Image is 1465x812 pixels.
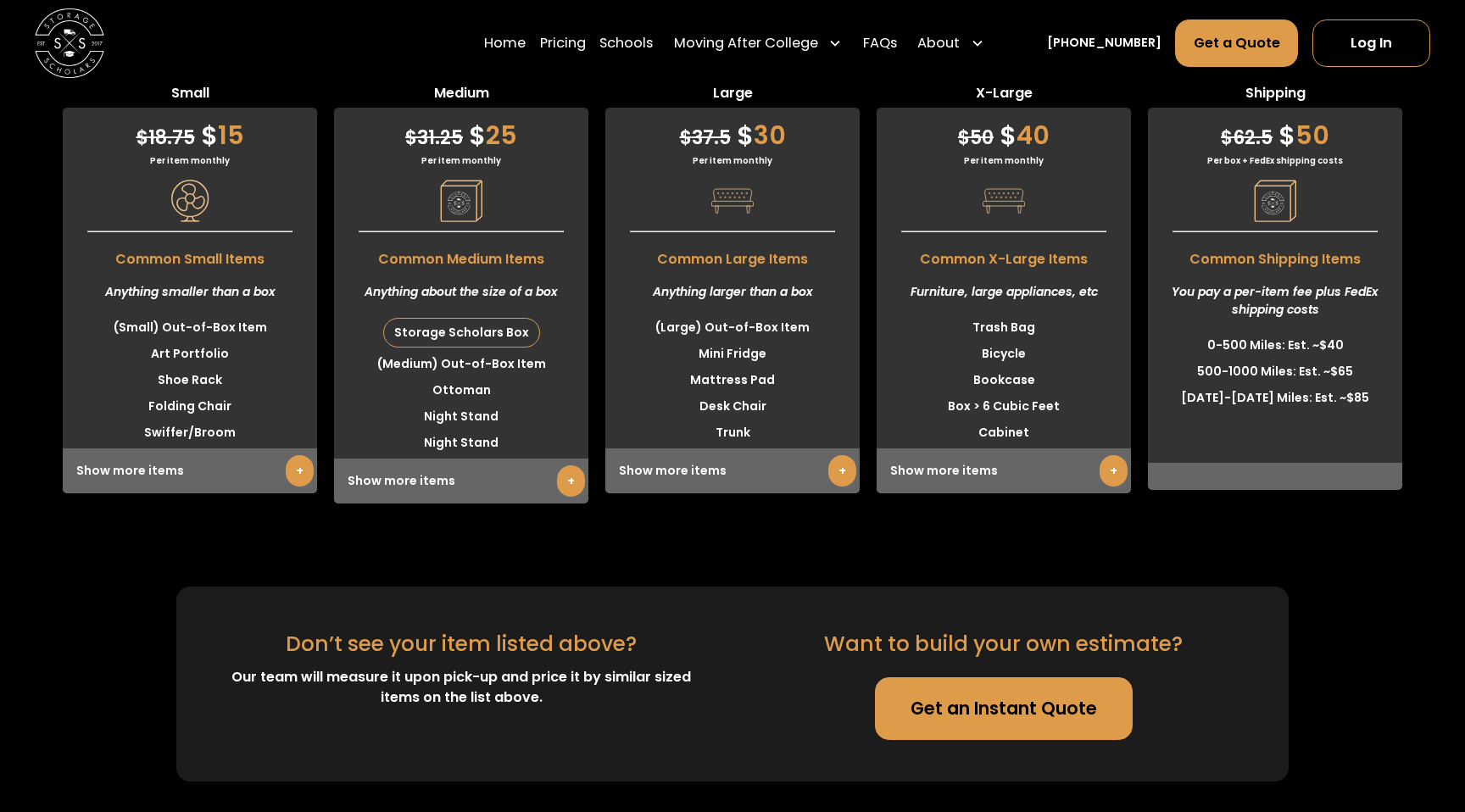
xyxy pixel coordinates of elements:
div: Our team will measure it upon pick-up and price it by similar sized items on the list above. [218,667,705,708]
span: Common Small Items [63,241,317,270]
div: Per box + FedEx shipping costs [1148,154,1402,167]
li: Mini Fridge [605,341,860,367]
div: 15 [63,108,317,154]
li: Shoe Rack [63,367,317,393]
span: $ [1278,117,1295,153]
img: Pricing Category Icon [711,180,754,222]
span: $ [958,125,970,151]
li: 0-500 Miles: Est. ~$40 [1148,332,1402,359]
div: Furniture, large appliances, etc [877,270,1131,314]
span: 50 [958,125,994,151]
div: 25 [334,108,588,154]
div: Don’t see your item listed above? [286,629,637,660]
li: Folding Chair [63,393,317,420]
a: [PHONE_NUMBER] [1047,34,1161,53]
span: Common Large Items [605,241,860,270]
img: Storage Scholars main logo [35,8,104,78]
span: $ [469,117,486,153]
div: Want to build your own estimate? [824,629,1183,660]
div: 40 [877,108,1131,154]
img: Pricing Category Icon [440,180,482,222]
span: Medium [334,83,588,108]
li: Bicycle [877,341,1131,367]
span: Large [605,83,860,108]
span: $ [680,125,692,151]
li: Ottoman [334,377,588,403]
a: + [1100,455,1128,487]
a: Get a Quote [1175,20,1298,67]
span: $ [737,117,754,153]
a: Log In [1312,20,1430,67]
div: Show more items [877,448,1131,493]
a: + [828,455,856,487]
span: $ [405,125,417,151]
a: home [35,8,104,78]
li: Night Stand [334,430,588,456]
span: Shipping [1148,83,1402,108]
div: Anything smaller than a box [63,270,317,314]
div: Moving After College [666,19,849,68]
div: 30 [605,108,860,154]
span: Common X-Large Items [877,241,1131,270]
li: Box > 6 Cubic Feet [877,393,1131,420]
div: Storage Scholars Box [384,319,539,347]
li: (Large) Out-of-Box Item [605,314,860,341]
div: Anything about the size of a box [334,270,588,314]
li: 500-1000 Miles: Est. ~$65 [1148,359,1402,385]
div: Per item monthly [605,154,860,167]
span: X-Large [877,83,1131,108]
a: + [286,455,314,487]
div: Show more items [63,448,317,493]
span: 18.75 [136,125,195,151]
span: 62.5 [1221,125,1273,151]
li: Bookcase [877,367,1131,393]
span: $ [1221,125,1233,151]
div: About [911,19,991,68]
li: [DATE]-[DATE] Miles: Est. ~$85 [1148,385,1402,411]
a: Schools [599,19,653,68]
div: Moving After College [674,33,818,54]
div: Show more items [334,459,588,503]
div: Anything larger than a box [605,270,860,314]
div: You pay a per-item fee plus FedEx shipping costs [1148,270,1402,332]
img: Pricing Category Icon [1254,180,1296,222]
span: $ [1000,117,1017,153]
span: 37.5 [680,125,731,151]
span: Small [63,83,317,108]
img: Pricing Category Icon [983,180,1025,222]
a: + [557,465,585,497]
li: Desk Chair [605,393,860,420]
div: 50 [1148,108,1402,154]
div: About [917,33,960,54]
li: Swiffer/Broom [63,420,317,446]
li: (Small) Out-of-Box Item [63,314,317,341]
li: Trash Bag [877,314,1131,341]
li: Night Stand [334,403,588,430]
li: Art Portfolio [63,341,317,367]
li: Trunk [605,420,860,446]
span: 31.25 [405,125,463,151]
span: $ [201,117,218,153]
li: (Medium) Out-of-Box Item [334,351,588,377]
li: Mattress Pad [605,367,860,393]
span: Common Shipping Items [1148,241,1402,270]
span: Common Medium Items [334,241,588,270]
div: Per item monthly [877,154,1131,167]
div: Show more items [605,448,860,493]
img: Pricing Category Icon [169,180,211,222]
span: $ [136,125,148,151]
a: Pricing [540,19,586,68]
a: Home [484,19,526,68]
li: Cabinet [877,420,1131,446]
a: FAQs [863,19,897,68]
div: Per item monthly [334,154,588,167]
a: Get an Instant Quote [875,677,1133,740]
div: Per item monthly [63,154,317,167]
